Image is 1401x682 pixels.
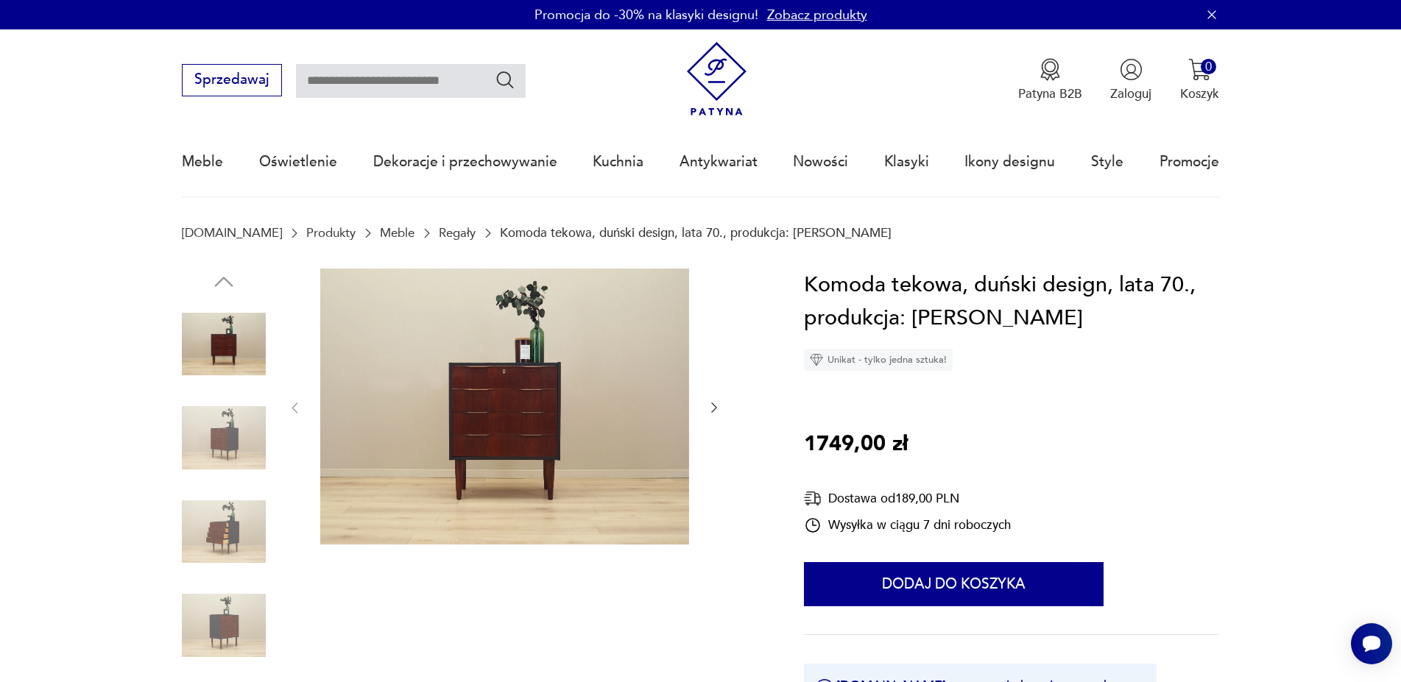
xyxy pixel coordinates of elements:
img: Ikona koszyka [1188,58,1211,81]
a: Regały [439,226,476,240]
img: Zdjęcie produktu Komoda tekowa, duński design, lata 70., produkcja: Dania [320,269,689,545]
a: Klasyki [884,128,929,196]
button: Szukaj [495,69,516,90]
button: Sprzedawaj [182,64,281,96]
img: Ikona diamentu [810,353,823,366]
a: Oświetlenie [259,128,337,196]
a: Style [1091,128,1123,196]
div: Dostawa od 189,00 PLN [804,489,1011,508]
iframe: Smartsupp widget button [1351,623,1392,664]
p: 1749,00 zł [804,427,908,461]
p: Komoda tekowa, duński design, lata 70., produkcja: [PERSON_NAME] [500,226,892,240]
div: 0 [1201,59,1216,74]
p: Zaloguj [1110,85,1151,102]
a: Produkty [306,226,356,240]
a: Dekoracje i przechowywanie [373,128,557,196]
div: Wysyłka w ciągu 7 dni roboczych [804,516,1011,534]
a: Meble [182,128,223,196]
p: Promocja do -30% na klasyki designu! [534,6,758,24]
button: Patyna B2B [1018,58,1082,102]
img: Patyna - sklep z meblami i dekoracjami vintage [680,42,754,116]
p: Patyna B2B [1018,85,1082,102]
a: [DOMAIN_NAME] [182,226,282,240]
a: Sprzedawaj [182,75,281,87]
a: Nowości [793,128,848,196]
img: Zdjęcie produktu Komoda tekowa, duński design, lata 70., produkcja: Dania [182,302,266,386]
img: Zdjęcie produktu Komoda tekowa, duński design, lata 70., produkcja: Dania [182,396,266,480]
a: Meble [380,226,414,240]
img: Zdjęcie produktu Komoda tekowa, duński design, lata 70., produkcja: Dania [182,583,266,667]
a: Ikony designu [964,128,1055,196]
button: Dodaj do koszyka [804,562,1104,606]
button: Zaloguj [1110,58,1151,102]
a: Promocje [1160,128,1219,196]
a: Ikona medaluPatyna B2B [1018,58,1082,102]
img: Ikona medalu [1039,58,1062,81]
p: Koszyk [1180,85,1219,102]
h1: Komoda tekowa, duński design, lata 70., produkcja: [PERSON_NAME] [804,269,1218,335]
div: Unikat - tylko jedna sztuka! [804,349,953,371]
a: Zobacz produkty [767,6,867,24]
a: Kuchnia [593,128,643,196]
img: Ikona dostawy [804,489,822,508]
a: Antykwariat [680,128,758,196]
button: 0Koszyk [1180,58,1219,102]
img: Ikonka użytkownika [1120,58,1143,81]
img: Zdjęcie produktu Komoda tekowa, duński design, lata 70., produkcja: Dania [182,490,266,574]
